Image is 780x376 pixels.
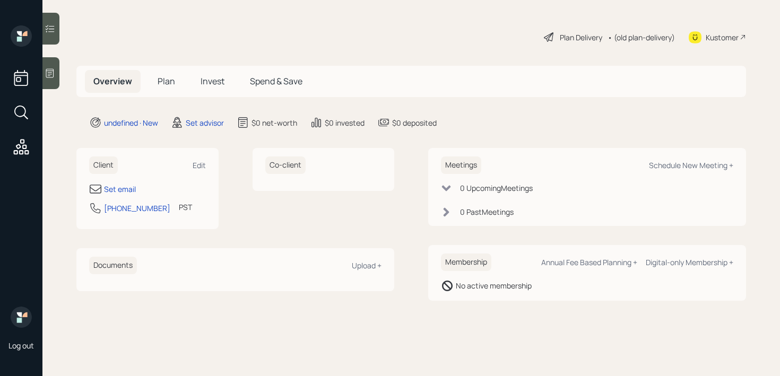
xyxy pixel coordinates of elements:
div: Log out [8,340,34,351]
div: $0 net-worth [252,117,297,128]
div: undefined · New [104,117,158,128]
div: PST [179,202,192,213]
img: retirable_logo.png [11,307,32,328]
div: Set advisor [186,117,224,128]
div: Schedule New Meeting + [649,160,733,170]
span: Overview [93,75,132,87]
div: Kustomer [706,32,739,43]
h6: Membership [441,253,491,271]
h6: Documents [89,257,137,274]
div: 0 Past Meeting s [460,206,514,217]
div: $0 deposited [392,117,437,128]
h6: Meetings [441,156,481,174]
div: Edit [193,160,206,170]
span: Spend & Save [250,75,302,87]
div: No active membership [456,280,532,291]
div: Upload + [352,260,382,270]
div: Digital-only Membership + [646,257,733,267]
div: Set email [104,183,136,195]
span: Invest [201,75,224,87]
div: Annual Fee Based Planning + [541,257,637,267]
div: [PHONE_NUMBER] [104,203,170,214]
div: • (old plan-delivery) [608,32,675,43]
div: Plan Delivery [560,32,602,43]
h6: Client [89,156,118,174]
h6: Co-client [265,156,306,174]
div: $0 invested [325,117,365,128]
span: Plan [158,75,175,87]
div: 0 Upcoming Meeting s [460,182,533,194]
